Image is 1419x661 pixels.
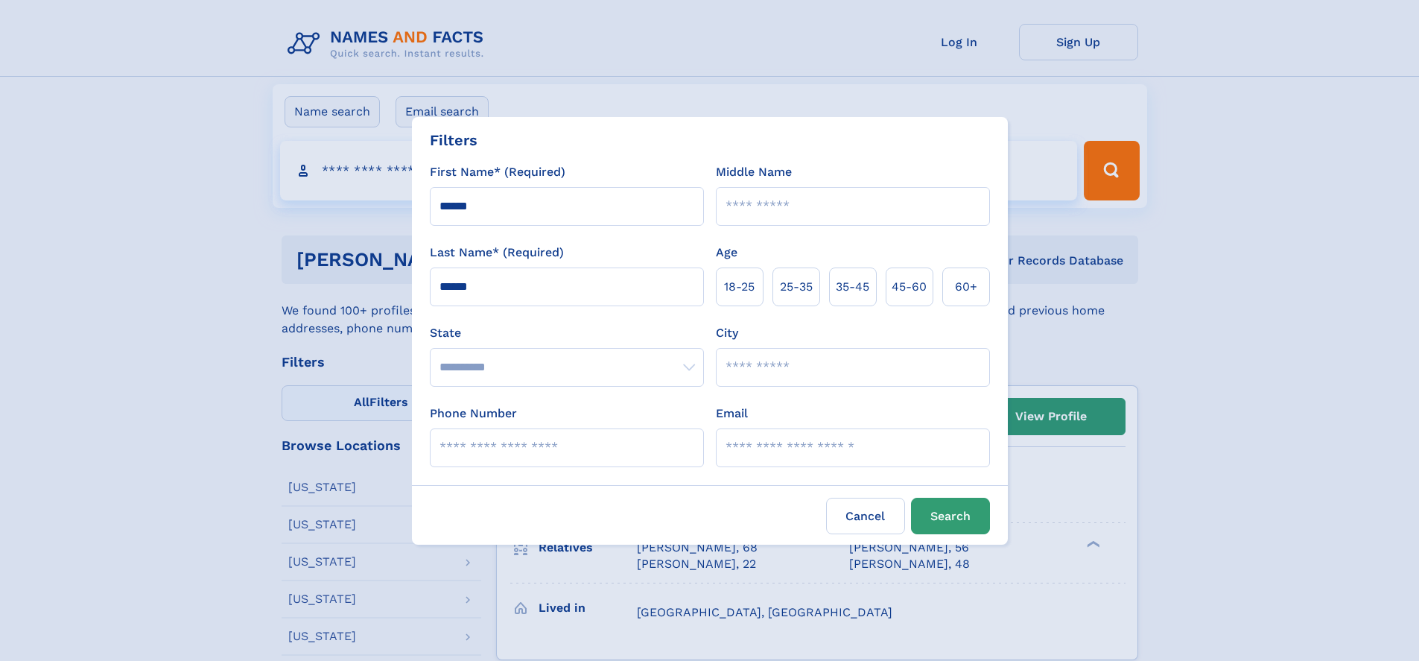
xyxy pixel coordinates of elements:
span: 25‑35 [780,278,813,296]
span: 45‑60 [892,278,927,296]
button: Search [911,498,990,534]
span: 35‑45 [836,278,869,296]
div: Filters [430,129,477,151]
label: Middle Name [716,163,792,181]
label: Phone Number [430,405,517,423]
span: 18‑25 [724,278,755,296]
label: Age [716,244,737,262]
label: First Name* (Required) [430,163,565,181]
label: Email [716,405,748,423]
label: City [716,324,738,342]
label: Cancel [826,498,905,534]
span: 60+ [955,278,977,296]
label: State [430,324,704,342]
label: Last Name* (Required) [430,244,564,262]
